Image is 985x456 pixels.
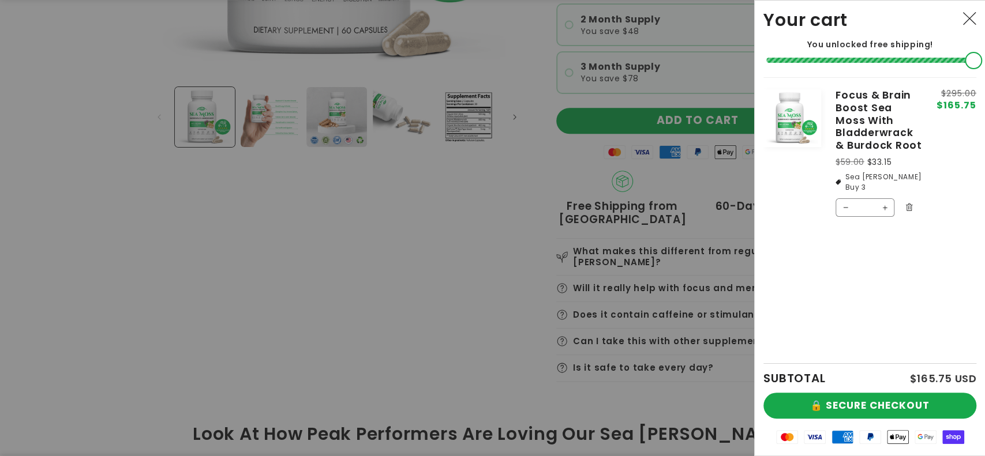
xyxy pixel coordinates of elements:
[836,172,922,193] ul: Discount
[836,172,922,193] li: Sea [PERSON_NAME] Buy 3
[763,9,848,31] h2: Your cart
[855,198,875,217] input: Quantity for Focus &amp; Brain Boost Sea Moss With Bladderwrack &amp; Burdock Root
[867,156,892,168] strong: $33.15
[836,156,864,168] s: $59.00
[957,6,982,32] button: Close
[937,101,976,110] span: $165.75
[763,372,825,384] h2: SUBTOTAL
[763,393,976,419] button: 🔒 SECURE CHECKOUT
[937,89,976,97] s: $295.00
[909,374,976,384] p: $165.75 USD
[900,199,917,216] button: Remove Focus & Brain Boost Sea Moss With Bladderwrack & Burdock Root
[763,39,976,50] p: You unlocked free shipping!
[836,89,922,152] a: Focus & Brain Boost Sea Moss With Bladderwrack & Burdock Root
